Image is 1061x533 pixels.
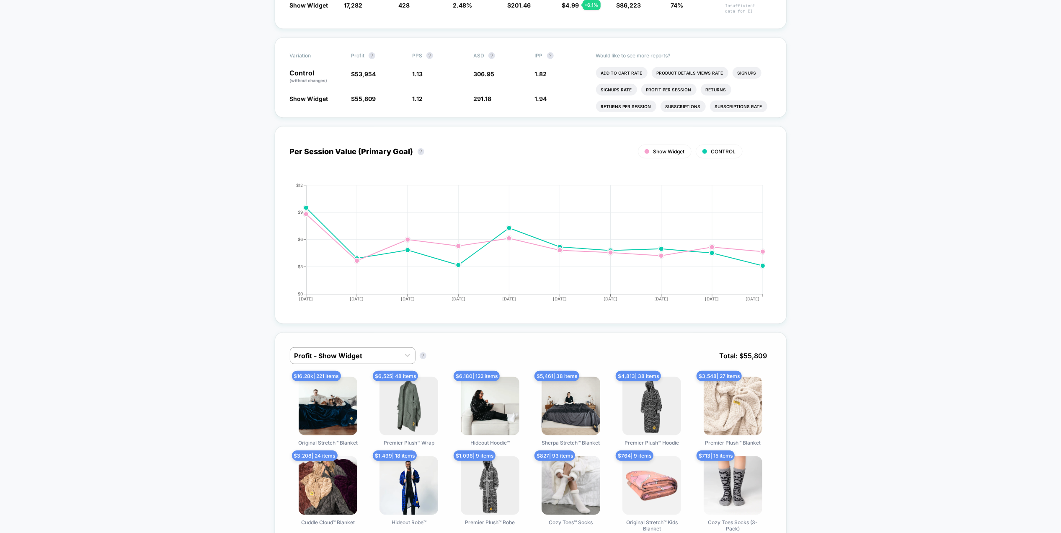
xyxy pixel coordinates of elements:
[301,519,355,525] span: Cuddle Cloud™ Blanket
[616,450,653,461] span: $ 764 | 9 items
[652,67,728,79] li: Product Details Views Rate
[701,84,731,96] li: Returns
[535,70,547,78] span: 1.82
[298,440,358,446] span: Original Stretch™ Blanket
[384,440,434,446] span: Premier Plush™ Wrap
[705,440,761,446] span: Premier Plush™ Blanket
[299,296,313,301] tspan: [DATE]
[661,101,706,112] li: Subscriptions
[622,377,681,435] img: Premier Plush™ Hoodie
[298,291,303,296] tspan: $0
[298,237,303,242] tspan: $6
[281,183,763,309] div: PER_SESSION_VALUE
[641,84,697,96] li: Profit Per Session
[625,440,679,446] span: Premier Plush™ Hoodie
[461,377,519,435] img: Hideout Hoodie™
[418,148,424,155] button: ?
[596,84,637,96] li: Signups Rate
[351,95,376,102] span: $
[715,347,772,364] span: Total: $ 55,809
[412,52,422,59] span: PPS
[298,210,303,215] tspan: $9
[542,377,600,435] img: Sherpa Stretch™ Blanket
[704,377,762,435] img: Premier Plush™ Blanket
[710,101,767,112] li: Subscriptions Rate
[420,352,426,359] button: ?
[290,70,343,84] p: Control
[299,377,357,435] img: Original Stretch™ Blanket
[290,78,328,83] span: (without changes)
[542,456,600,515] img: Cozy Toes™ Socks
[725,3,772,14] span: Insufficient data for CI
[655,296,669,301] tspan: [DATE]
[298,264,303,269] tspan: $3
[355,95,376,102] span: 55,809
[299,456,357,515] img: Cuddle Cloud™ Blanket
[401,296,415,301] tspan: [DATE]
[671,2,684,9] span: 74%
[373,371,418,381] span: $ 6,525 | 48 items
[711,148,736,155] span: CONTROL
[454,450,496,461] span: $ 1,096 | 9 items
[733,67,762,79] li: Signups
[604,296,618,301] tspan: [DATE]
[553,296,567,301] tspan: [DATE]
[596,101,656,112] li: Returns Per Session
[351,70,376,78] span: $
[470,440,510,446] span: Hideout Hoodie™
[566,2,579,9] span: 4.99
[473,70,494,78] span: 306.95
[697,450,735,461] span: $ 713 | 15 items
[547,52,554,59] button: ?
[426,52,433,59] button: ?
[502,296,516,301] tspan: [DATE]
[290,2,328,9] span: Show Widget
[549,519,593,525] span: Cozy Toes™ Socks
[534,371,579,381] span: $ 5,461 | 38 items
[622,456,681,515] img: Original Stretch™ Kids Blanket
[290,52,336,59] span: Variation
[488,52,495,59] button: ?
[454,371,500,381] span: $ 6,180 | 122 items
[653,148,685,155] span: Show Widget
[290,95,328,102] span: Show Widget
[379,377,438,435] img: Premier Plush™ Wrap
[617,2,641,9] span: $
[596,52,772,59] p: Would like to see more reports?
[697,371,742,381] span: $ 3,548 | 27 items
[350,296,364,301] tspan: [DATE]
[465,519,515,525] span: Premier Plush™ Robe
[542,440,600,446] span: Sherpa Stretch™ Blanket
[562,2,579,9] span: $
[473,52,484,59] span: ASD
[452,296,465,301] tspan: [DATE]
[746,296,760,301] tspan: [DATE]
[373,450,417,461] span: $ 1,499 | 18 items
[616,371,661,381] span: $ 4,813 | 38 items
[511,2,531,9] span: 201.46
[453,2,472,9] span: 2.48 %
[412,95,423,102] span: 1.12
[399,2,410,9] span: 428
[702,519,764,532] span: Cozy Toes Socks (3-Pack)
[461,456,519,515] img: Premier Plush™ Robe
[596,67,648,79] li: Add To Cart Rate
[355,70,376,78] span: 53,954
[296,183,303,188] tspan: $12
[292,371,341,381] span: $ 16.28k | 221 items
[535,52,543,59] span: IPP
[508,2,531,9] span: $
[351,52,364,59] span: Profit
[705,296,719,301] tspan: [DATE]
[379,456,438,515] img: Hideout Robe™
[369,52,375,59] button: ?
[412,70,423,78] span: 1.13
[704,456,762,515] img: Cozy Toes Socks (3-Pack)
[344,2,363,9] span: 17,282
[534,450,575,461] span: $ 827 | 93 items
[535,95,547,102] span: 1.94
[292,450,338,461] span: $ 3,208 | 24 items
[620,2,641,9] span: 86,223
[473,95,491,102] span: 291.18
[392,519,426,525] span: Hideout Robe™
